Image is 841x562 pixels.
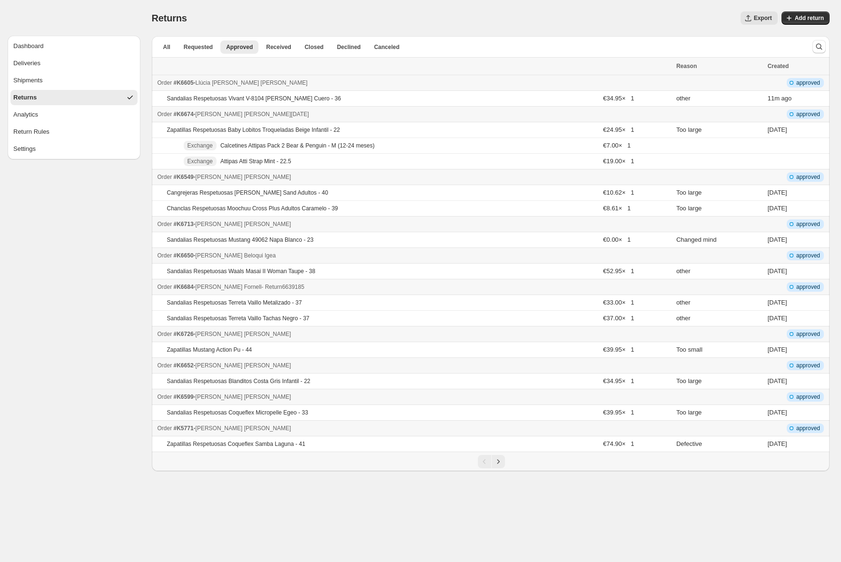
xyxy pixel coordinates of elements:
span: €10.62 × 1 [603,189,634,196]
td: other [673,91,765,107]
time: Saturday, August 23, 2025 at 7:33:40 PM [768,189,787,196]
button: Return Rules [10,124,138,139]
span: [PERSON_NAME] Fornell [196,284,262,290]
span: #K5771 [174,425,194,432]
td: other [673,311,765,326]
button: Search and filter results [812,40,826,53]
span: approved [796,79,820,87]
span: #K6684 [174,284,194,290]
span: €39.95 × 1 [603,346,634,353]
span: Declined [337,43,361,51]
span: approved [796,220,820,228]
p: Sandalias Respetuosas Waals Masai II Woman Taupe - 38 [167,267,316,275]
td: other [673,295,765,311]
span: #K6605 [174,79,194,86]
p: Zapatillas Respetuosas Baby Lobitos Troqueladas Beige Infantil - 22 [167,126,340,134]
div: Settings [13,144,36,154]
p: Calcetines Attipas Pack 2 Bear & Penguin - M (12-24 meses) [220,142,375,149]
span: €24.95 × 1 [603,126,634,133]
span: [PERSON_NAME] [PERSON_NAME] [196,174,291,180]
span: Exchange [188,158,213,165]
span: Requested [184,43,213,51]
span: Order [158,284,172,290]
div: Dashboard [13,41,44,51]
time: Thursday, August 21, 2025 at 6:49:06 PM [768,346,787,353]
span: #K6713 [174,221,194,227]
div: Shipments [13,76,42,85]
span: - Return 6639185 [261,284,304,290]
div: - [158,329,671,339]
span: #K6652 [174,362,194,369]
p: Zapatillas Respetuosas Coqueflex Samba Laguna - 41 [167,440,306,448]
td: Changed mind [673,232,765,248]
time: Thursday, August 21, 2025 at 6:05:19 PM [768,377,787,385]
div: Return Rules [13,127,49,137]
div: - [158,78,671,88]
time: Thursday, August 21, 2025 at 11:36:29 PM [768,299,787,306]
button: Next [492,455,505,468]
span: approved [796,424,820,432]
p: Sandalias Respetuosas Vivant V-8104 [PERSON_NAME] Cuero - 36 [167,95,341,102]
div: - [158,361,671,370]
span: Returns [152,13,187,23]
span: [PERSON_NAME] [PERSON_NAME] [196,221,291,227]
td: ago [765,91,830,107]
time: Thursday, August 21, 2025 at 11:36:29 PM [768,315,787,322]
button: Dashboard [10,39,138,54]
time: Wednesday, August 20, 2025 at 2:31:52 PM [768,440,787,447]
span: Order [158,252,172,259]
span: Exchange [188,142,213,149]
span: Approved [226,43,253,51]
button: Shipments [10,73,138,88]
time: Friday, August 22, 2025 at 1:07:05 AM [768,267,787,275]
span: #K6549 [174,174,194,180]
span: €8.61 × 1 [603,205,631,212]
p: Sandalias Respetuosas Coqueflex Micropelle Egeo - 33 [167,409,308,416]
div: - [158,424,671,433]
span: €0.00 × 1 [603,236,631,243]
span: €34.95 × 1 [603,377,634,385]
span: approved [796,173,820,181]
p: Sandalias Respetuosas Blanditos Costa Gris Infantil - 22 [167,377,311,385]
td: Too large [673,122,765,138]
div: - [158,219,671,229]
span: Order [158,331,172,337]
td: other [673,264,765,279]
td: Too large [673,405,765,421]
time: Saturday, August 23, 2025 at 7:33:40 PM [768,205,787,212]
div: Analytics [13,110,38,119]
span: Order [158,221,172,227]
span: [PERSON_NAME] Beloqui Igea [196,252,276,259]
span: Reason [676,63,697,69]
span: approved [796,330,820,338]
span: €19.00 × 1 [603,158,634,165]
td: Defective [673,436,765,452]
span: Order [158,174,172,180]
span: approved [796,252,820,259]
span: Closed [305,43,324,51]
span: €52.95 × 1 [603,267,634,275]
span: approved [796,283,820,291]
time: Monday, August 25, 2025 at 12:31:42 AM [768,126,787,133]
span: €37.00 × 1 [603,315,634,322]
span: Order [158,425,172,432]
time: Saturday, August 23, 2025 at 5:03:47 PM [768,236,787,243]
span: [PERSON_NAME] [PERSON_NAME] [196,394,291,400]
p: Chanclas Respetuosas Moochuu Cross Plus Adultos Caramelo - 39 [167,205,338,212]
button: Add return [782,11,830,25]
td: Too large [673,185,765,201]
span: €74.90 × 1 [603,440,634,447]
button: Export [741,11,778,25]
span: Received [266,43,291,51]
td: Too small [673,342,765,358]
span: approved [796,362,820,369]
div: - [158,172,671,182]
span: €34.95 × 1 [603,95,634,102]
span: approved [796,393,820,401]
span: Export [754,14,772,22]
span: Llúcia [PERSON_NAME] [PERSON_NAME] [196,79,307,86]
span: Add return [795,14,824,22]
span: approved [796,110,820,118]
time: Tuesday, August 26, 2025 at 9:10:03 AM [768,95,780,102]
span: €7.00 × 1 [603,142,631,149]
